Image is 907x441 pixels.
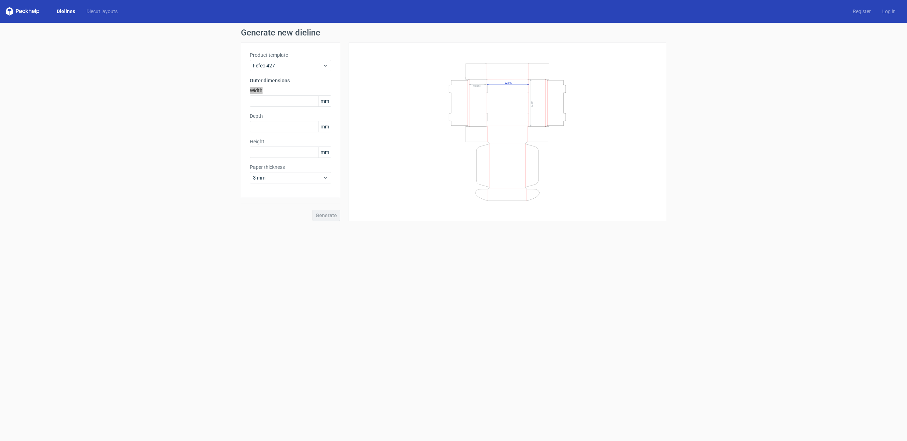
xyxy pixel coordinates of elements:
label: Width [250,87,331,94]
span: mm [319,121,331,132]
label: Paper thickness [250,164,331,171]
span: mm [319,147,331,158]
a: Dielines [51,8,81,15]
h1: Generate new dieline [241,28,666,37]
label: Height [250,138,331,145]
a: Diecut layouts [81,8,123,15]
span: Fefco 427 [253,62,323,69]
text: Depth [531,100,534,107]
a: Log in [877,8,901,15]
text: Width [505,81,512,84]
h3: Outer dimensions [250,77,331,84]
label: Depth [250,112,331,120]
span: mm [319,96,331,106]
a: Register [847,8,877,15]
span: 3 mm [253,174,323,181]
text: Height [473,84,480,87]
label: Product template [250,51,331,59]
